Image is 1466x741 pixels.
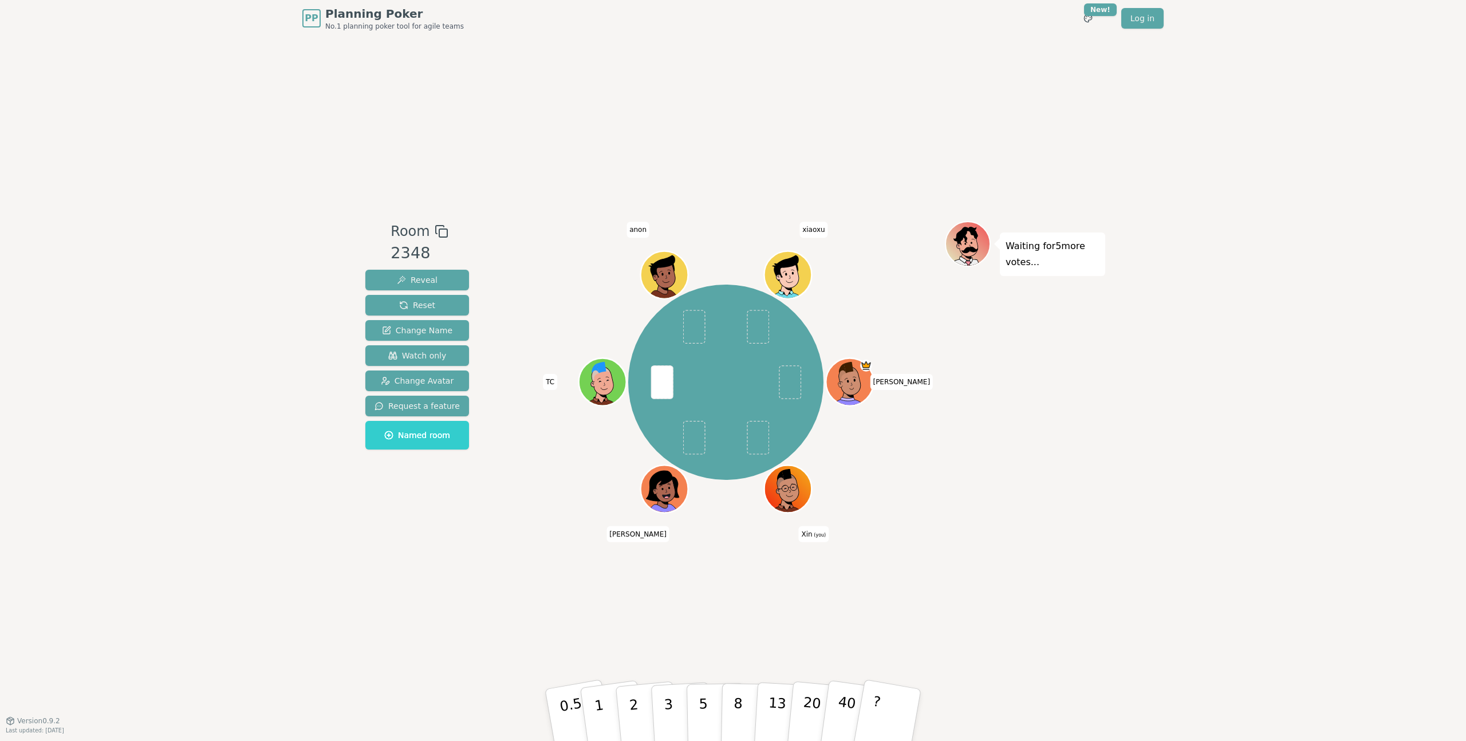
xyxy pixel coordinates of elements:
button: New! [1078,8,1098,29]
span: Reveal [397,274,438,286]
div: New! [1084,3,1117,16]
span: Change Avatar [381,375,454,387]
button: Named room [365,421,469,450]
button: Click to change your avatar [765,467,810,511]
span: Click to change your name [799,222,827,238]
span: Reset [399,299,435,311]
span: Request a feature [375,400,460,412]
a: PPPlanning PokerNo.1 planning poker tool for agile teams [302,6,464,31]
span: Evan is the host [860,360,872,372]
button: Reset [365,295,469,316]
span: Click to change your name [606,526,669,542]
a: Log in [1121,8,1164,29]
span: Last updated: [DATE] [6,727,64,734]
button: Watch only [365,345,469,366]
span: No.1 planning poker tool for agile teams [325,22,464,31]
span: (you) [813,533,826,538]
span: Version 0.9.2 [17,716,60,726]
button: Version0.9.2 [6,716,60,726]
span: Click to change your name [799,526,829,542]
div: 2348 [391,242,448,265]
span: Room [391,221,429,242]
button: Change Name [365,320,469,341]
span: PP [305,11,318,25]
span: Click to change your name [543,374,557,390]
span: Named room [384,429,450,441]
button: Request a feature [365,396,469,416]
p: Waiting for 5 more votes... [1006,238,1099,270]
span: Change Name [382,325,452,336]
button: Change Avatar [365,370,469,391]
span: Planning Poker [325,6,464,22]
span: Watch only [388,350,447,361]
span: Click to change your name [870,374,933,390]
button: Reveal [365,270,469,290]
span: Click to change your name [626,222,649,238]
